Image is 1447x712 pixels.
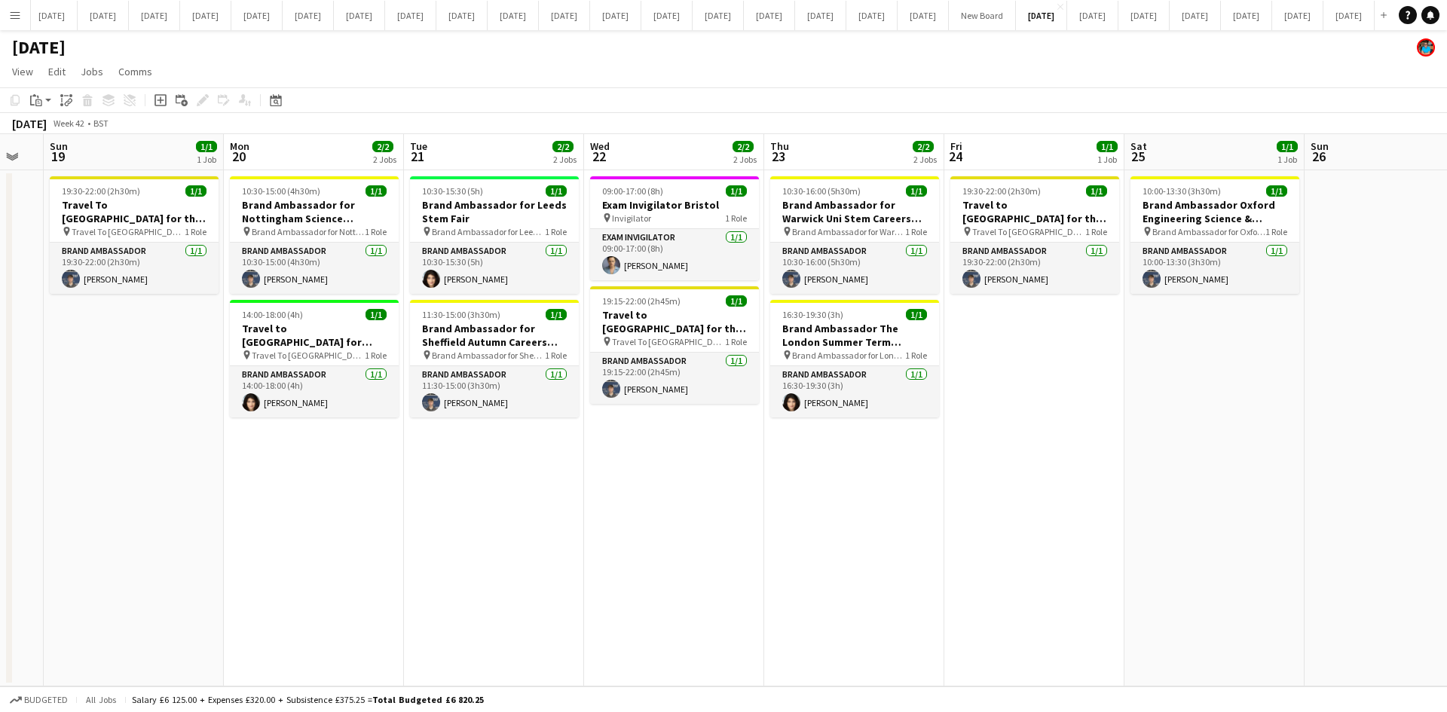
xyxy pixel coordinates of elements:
[50,176,219,294] app-job-card: 19:30-22:00 (2h30m)1/1Travel To [GEOGRAPHIC_DATA] for the Engineering Science and Technology Fair...
[230,322,399,349] h3: Travel to [GEOGRAPHIC_DATA] for Leeds Stem Fair on [DATE]
[230,366,399,417] app-card-role: Brand Ambassador1/114:00-18:00 (4h)[PERSON_NAME]
[539,1,590,30] button: [DATE]
[48,65,66,78] span: Edit
[385,1,436,30] button: [DATE]
[770,243,939,294] app-card-role: Brand Ambassador1/110:30-16:00 (5h30m)[PERSON_NAME]
[590,176,759,280] app-job-card: 09:00-17:00 (8h)1/1Exam Invigilator Bristol Invigilator1 RoleExam Invigilator1/109:00-17:00 (8h)[...
[410,176,579,294] app-job-card: 10:30-15:30 (5h)1/1Brand Ambassador for Leeds Stem Fair Brand Ambassador for Leeds Stem fair1 Rol...
[252,226,365,237] span: Brand Ambassador for Nottingham Science Engineering & Technology fair
[590,229,759,280] app-card-role: Exam Invigilator1/109:00-17:00 (8h)[PERSON_NAME]
[770,300,939,417] app-job-card: 16:30-19:30 (3h)1/1Brand Ambassador The London Summer Term Careers Fair Brand Ambassador for Lond...
[1170,1,1221,30] button: [DATE]
[118,65,152,78] span: Comms
[725,212,747,224] span: 1 Role
[949,1,1016,30] button: New Board
[185,226,206,237] span: 1 Role
[72,226,185,237] span: Travel To [GEOGRAPHIC_DATA] for the Engineering Science and Technology Fair
[950,198,1119,225] h3: Travel to [GEOGRAPHIC_DATA] for the Science Engineering and Technology Fair on [DATE]
[436,1,488,30] button: [DATE]
[792,226,905,237] span: Brand Ambassador for Warwick Uni Autumn Careers Fair
[898,1,949,30] button: [DATE]
[913,154,937,165] div: 2 Jobs
[230,139,249,153] span: Mon
[252,350,365,361] span: Travel To [GEOGRAPHIC_DATA] for Leeds Stem fair
[602,295,681,307] span: 19:15-22:00 (2h45m)
[1277,154,1297,165] div: 1 Job
[50,118,87,129] span: Week 42
[906,309,927,320] span: 1/1
[230,176,399,294] app-job-card: 10:30-15:00 (4h30m)1/1Brand Ambassador for Nottingham Science Engineering & Technology fair Brand...
[1265,226,1287,237] span: 1 Role
[242,309,303,320] span: 14:00-18:00 (4h)
[1086,185,1107,197] span: 1/1
[768,148,789,165] span: 23
[366,185,387,197] span: 1/1
[26,1,78,30] button: [DATE]
[726,295,747,307] span: 1/1
[24,695,68,705] span: Budgeted
[50,139,68,153] span: Sun
[1016,1,1067,30] button: [DATE]
[81,65,103,78] span: Jobs
[1308,148,1329,165] span: 26
[1130,198,1299,225] h3: Brand Ambassador Oxford Engineering Science & Technology fair
[552,141,574,152] span: 2/2
[129,1,180,30] button: [DATE]
[792,350,905,361] span: Brand Ambassador for London General Autumn Careers fair
[590,286,759,404] div: 19:15-22:00 (2h45m)1/1Travel to [GEOGRAPHIC_DATA] for the Stem Careers fair on [DATE] Travel To [...
[1130,139,1147,153] span: Sat
[913,141,934,152] span: 2/2
[1311,139,1329,153] span: Sun
[770,176,939,294] div: 10:30-16:00 (5h30m)1/1Brand Ambassador for Warwick Uni Stem Careers Fair Brand Ambassador for War...
[612,212,651,224] span: Invigilator
[50,198,219,225] h3: Travel To [GEOGRAPHIC_DATA] for the Engineering Science and Technology Fair
[1130,176,1299,294] app-job-card: 10:00-13:30 (3h30m)1/1Brand Ambassador Oxford Engineering Science & Technology fair Brand Ambassa...
[545,350,567,361] span: 1 Role
[410,198,579,225] h3: Brand Ambassador for Leeds Stem Fair
[962,185,1041,197] span: 19:30-22:00 (2h30m)
[693,1,744,30] button: [DATE]
[1097,141,1118,152] span: 1/1
[132,694,484,705] div: Salary £6 125.00 + Expenses £320.00 + Subsistence £375.25 =
[1266,185,1287,197] span: 1/1
[373,154,396,165] div: 2 Jobs
[1130,243,1299,294] app-card-role: Brand Ambassador1/110:00-13:30 (3h30m)[PERSON_NAME]
[588,148,610,165] span: 22
[782,185,861,197] span: 10:30-16:00 (5h30m)
[47,148,68,165] span: 19
[906,185,927,197] span: 1/1
[545,226,567,237] span: 1 Role
[1085,226,1107,237] span: 1 Role
[950,176,1119,294] app-job-card: 19:30-22:00 (2h30m)1/1Travel to [GEOGRAPHIC_DATA] for the Science Engineering and Technology Fair...
[42,62,72,81] a: Edit
[1128,148,1147,165] span: 25
[230,300,399,417] app-job-card: 14:00-18:00 (4h)1/1Travel to [GEOGRAPHIC_DATA] for Leeds Stem Fair on [DATE] Travel To [GEOGRAPHI...
[50,243,219,294] app-card-role: Brand Ambassador1/119:30-22:00 (2h30m)[PERSON_NAME]
[410,322,579,349] h3: Brand Ambassador for Sheffield Autumn Careers Fair
[334,1,385,30] button: [DATE]
[1221,1,1272,30] button: [DATE]
[733,154,757,165] div: 2 Jobs
[546,185,567,197] span: 1/1
[180,1,231,30] button: [DATE]
[948,148,962,165] span: 24
[410,243,579,294] app-card-role: Brand Ambassador1/110:30-15:30 (5h)[PERSON_NAME]
[950,139,962,153] span: Fri
[1143,185,1221,197] span: 10:00-13:30 (3h30m)
[846,1,898,30] button: [DATE]
[8,692,70,708] button: Budgeted
[950,243,1119,294] app-card-role: Brand Ambassador1/119:30-22:00 (2h30m)[PERSON_NAME]
[1277,141,1298,152] span: 1/1
[770,366,939,417] app-card-role: Brand Ambassador1/116:30-19:30 (3h)[PERSON_NAME]
[782,309,843,320] span: 16:30-19:30 (3h)
[228,148,249,165] span: 20
[230,243,399,294] app-card-role: Brand Ambassador1/110:30-15:00 (4h30m)[PERSON_NAME]
[546,309,567,320] span: 1/1
[612,336,725,347] span: Travel To [GEOGRAPHIC_DATA] for Stem Careers Fair on [DATE]
[770,322,939,349] h3: Brand Ambassador The London Summer Term Careers Fair
[410,300,579,417] div: 11:30-15:00 (3h30m)1/1Brand Ambassador for Sheffield Autumn Careers Fair Brand Ambassador for She...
